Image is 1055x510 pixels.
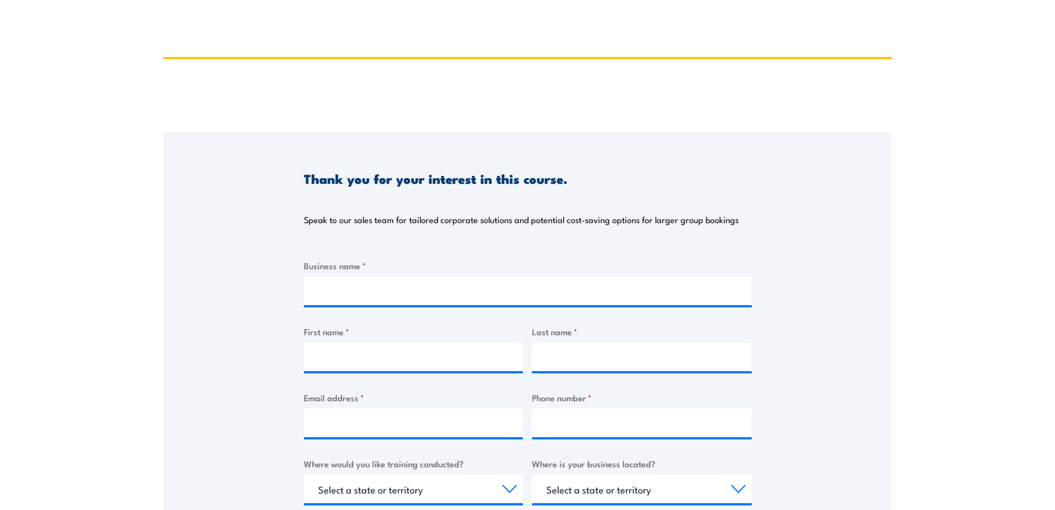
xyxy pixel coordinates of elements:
label: Phone number [532,391,752,404]
p: Speak to our sales team for tailored corporate solutions and potential cost-saving options for la... [304,214,739,225]
label: Email address [304,391,524,404]
label: Business name [304,259,752,272]
label: Where is your business located? [532,457,752,470]
label: Last name [532,325,752,338]
label: First name [304,325,524,338]
label: Where would you like training conducted? [304,457,524,470]
h3: Thank you for your interest in this course. [304,172,567,185]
